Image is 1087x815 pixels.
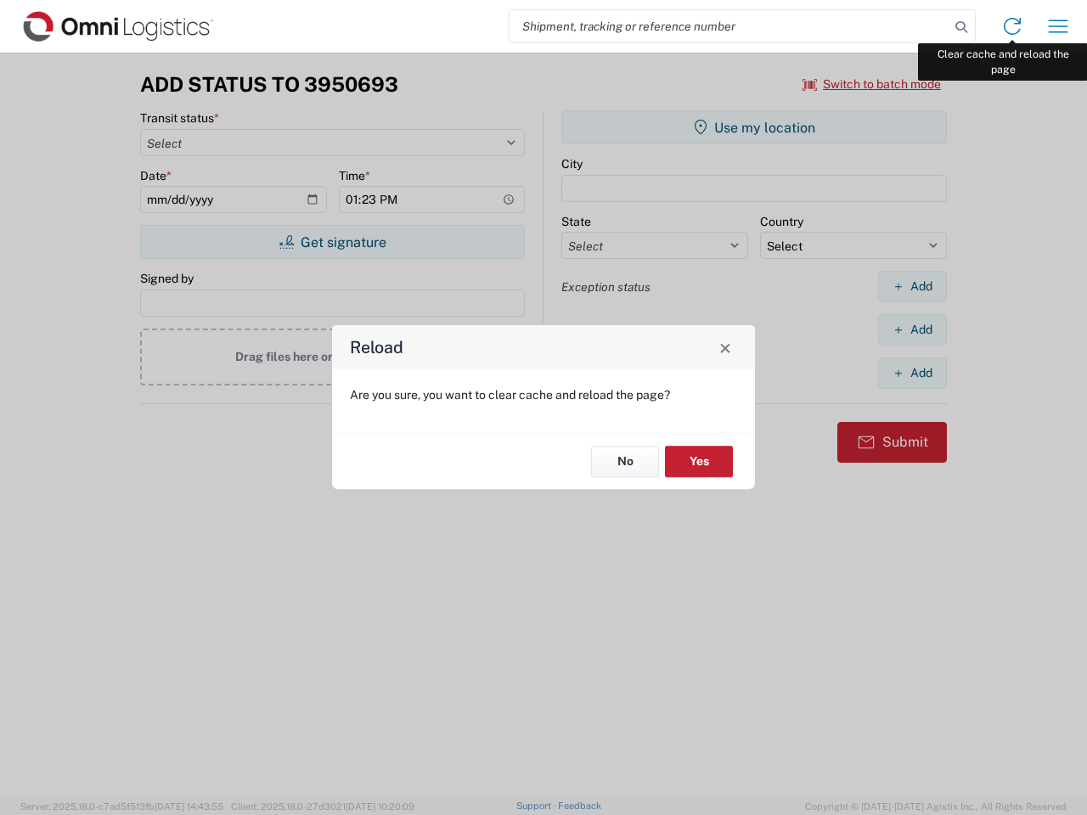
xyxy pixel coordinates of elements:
p: Are you sure, you want to clear cache and reload the page? [350,387,737,402]
button: Yes [665,446,733,477]
h4: Reload [350,335,403,360]
button: Close [713,335,737,359]
input: Shipment, tracking or reference number [510,10,949,42]
button: No [591,446,659,477]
